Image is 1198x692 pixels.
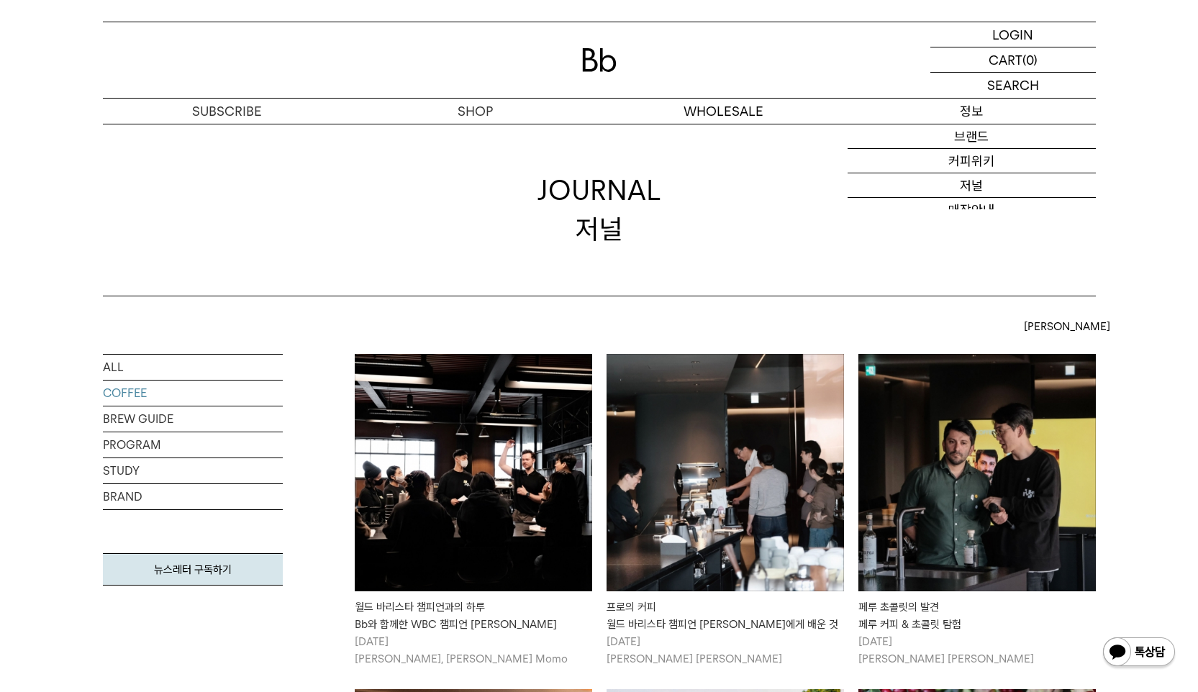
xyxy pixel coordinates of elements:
a: 뉴스레터 구독하기 [103,553,283,586]
div: 페루 초콜릿의 발견 페루 커피 & 초콜릿 탐험 [858,598,1096,633]
a: 페루 초콜릿의 발견페루 커피 & 초콜릿 탐험 페루 초콜릿의 발견페루 커피 & 초콜릿 탐험 [DATE][PERSON_NAME] [PERSON_NAME] [858,354,1096,668]
a: 매장안내 [848,198,1096,222]
img: 페루 초콜릿의 발견페루 커피 & 초콜릿 탐험 [858,354,1096,591]
img: 로고 [582,48,617,72]
div: JOURNAL 저널 [537,171,661,247]
p: LOGIN [992,22,1033,47]
a: STUDY [103,458,283,483]
p: [DATE] [PERSON_NAME] [PERSON_NAME] [858,633,1096,668]
a: BREW GUIDE [103,406,283,432]
img: 카카오톡 채널 1:1 채팅 버튼 [1102,636,1176,670]
a: 브랜드 [848,124,1096,149]
a: PROGRAM [103,432,283,457]
a: BRAND [103,484,283,509]
p: SEARCH [987,73,1039,98]
a: ALL [103,355,283,380]
a: SUBSCRIBE [103,99,351,124]
img: 프로의 커피월드 바리스타 챔피언 엄보람님에게 배운 것 [607,354,844,591]
a: CART (0) [930,47,1096,73]
a: COFFEE [103,381,283,406]
p: [DATE] [PERSON_NAME], [PERSON_NAME] Momo [355,633,592,668]
p: [DATE] [PERSON_NAME] [PERSON_NAME] [607,633,844,668]
div: 프로의 커피 월드 바리스타 챔피언 [PERSON_NAME]에게 배운 것 [607,598,844,633]
a: 커피위키 [848,149,1096,173]
a: 월드 바리스타 챔피언과의 하루Bb와 함께한 WBC 챔피언 앤서니 더글라스 월드 바리스타 챔피언과의 하루Bb와 함께한 WBC 챔피언 [PERSON_NAME] [DATE][PER... [355,354,592,668]
p: 정보 [848,99,1096,124]
a: 저널 [848,173,1096,198]
a: SHOP [351,99,599,124]
a: LOGIN [930,22,1096,47]
p: (0) [1022,47,1038,72]
a: 프로의 커피월드 바리스타 챔피언 엄보람님에게 배운 것 프로의 커피월드 바리스타 챔피언 [PERSON_NAME]에게 배운 것 [DATE][PERSON_NAME] [PERSON_... [607,354,844,668]
span: [PERSON_NAME] [1024,318,1110,335]
p: WHOLESALE [599,99,848,124]
p: CART [989,47,1022,72]
img: 월드 바리스타 챔피언과의 하루Bb와 함께한 WBC 챔피언 앤서니 더글라스 [355,354,592,591]
div: 월드 바리스타 챔피언과의 하루 Bb와 함께한 WBC 챔피언 [PERSON_NAME] [355,598,592,633]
